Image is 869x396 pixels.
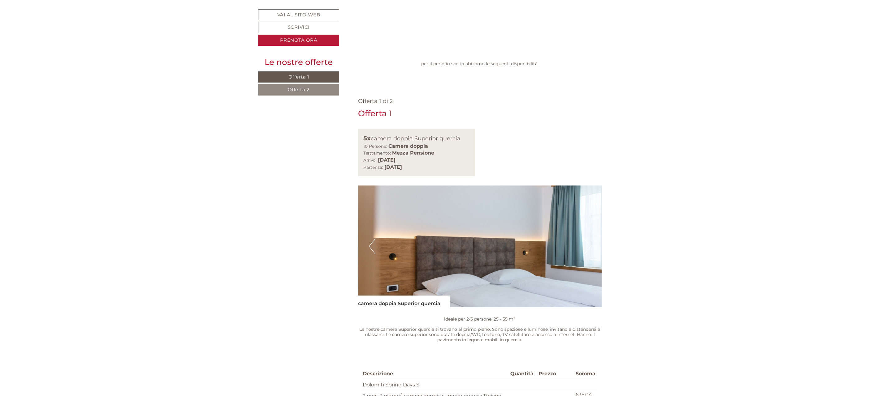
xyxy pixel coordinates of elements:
th: Somma [573,369,597,379]
b: Camera doppia [388,143,428,149]
small: Arrivo: [363,158,377,163]
button: Next [584,239,591,254]
div: camera doppia Superior quercia [363,134,470,143]
div: Buon giorno, come possiamo aiutarla? [5,17,107,36]
div: [GEOGRAPHIC_DATA] [9,18,104,23]
div: Le nostre offerte [258,57,339,68]
button: Previous [369,239,375,254]
img: image [358,185,602,307]
th: Quantità [508,369,536,379]
b: [DATE] [384,164,402,170]
div: Offerta 1 [358,108,392,119]
span: Offerta 1 di 2 [358,98,393,104]
span: Offerta 1 [288,74,309,80]
a: Vai al sito web [258,9,339,20]
b: [DATE] [378,157,396,163]
small: Trattamento: [363,151,391,155]
small: 11:57 [9,30,104,34]
button: Invia [210,163,244,174]
th: Prezzo [536,369,573,379]
b: Mezza Pensione [392,150,434,156]
div: mercoledì [103,5,141,15]
th: Descrizione [363,369,508,379]
small: Partenza: [363,165,383,170]
p: per il periodo scelto abbiamo le seguenti disponibilitá: [358,61,602,66]
p: ideale per 2-3 persone, 25 - 35 m² Le nostre camere Superior quercia si trovano al primo piano. S... [358,317,602,343]
a: Prenota ora [258,35,339,46]
b: 5x [363,134,371,142]
a: Scrivici [258,22,339,33]
span: Offerta 2 [288,87,310,92]
div: camera doppia Superior quercia [358,296,450,307]
small: 10 Persone: [363,144,387,149]
td: Dolomiti Spring Days S [363,379,508,390]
